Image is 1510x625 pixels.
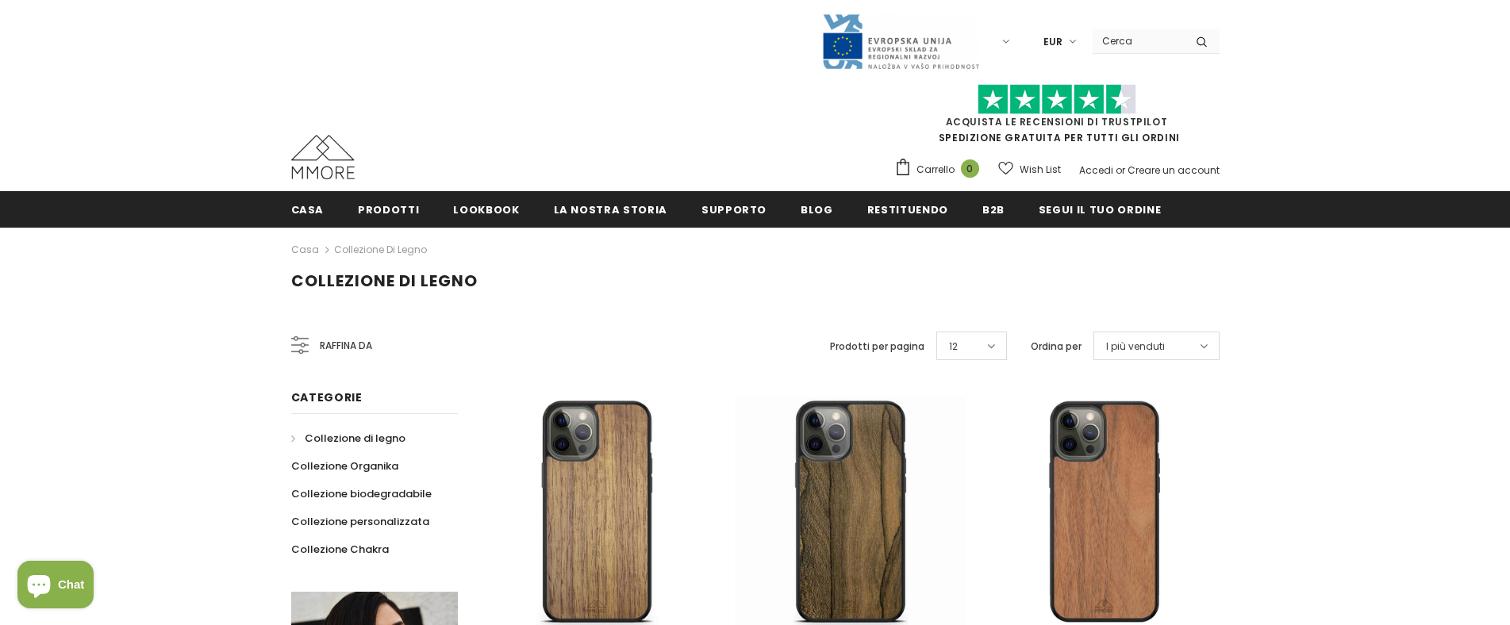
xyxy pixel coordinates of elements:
[1039,191,1161,227] a: Segui il tuo ordine
[305,431,405,446] span: Collezione di legno
[830,339,924,355] label: Prodotti per pagina
[453,191,519,227] a: Lookbook
[291,508,429,535] a: Collezione personalizzata
[998,155,1061,183] a: Wish List
[358,202,419,217] span: Prodotti
[334,243,427,256] a: Collezione di legno
[1039,202,1161,217] span: Segui il tuo ordine
[320,337,372,355] span: Raffina da
[291,542,389,557] span: Collezione Chakra
[801,202,833,217] span: Blog
[291,514,429,529] span: Collezione personalizzata
[894,158,987,182] a: Carrello 0
[1079,163,1113,177] a: Accedi
[1093,29,1184,52] input: Search Site
[1020,162,1061,178] span: Wish List
[867,202,948,217] span: Restituendo
[867,191,948,227] a: Restituendo
[291,191,325,227] a: Casa
[701,202,767,217] span: supporto
[291,389,363,405] span: Categorie
[801,191,833,227] a: Blog
[453,202,519,217] span: Lookbook
[291,535,389,563] a: Collezione Chakra
[291,240,319,259] a: Casa
[554,202,667,217] span: La nostra storia
[13,561,98,612] inbox-online-store-chat: Shopify online store chat
[291,480,432,508] a: Collezione biodegradabile
[291,135,355,179] img: Casi MMORE
[961,159,979,178] span: 0
[894,91,1220,144] span: SPEDIZIONE GRATUITA PER TUTTI GLI ORDINI
[949,339,958,355] span: 12
[291,202,325,217] span: Casa
[982,202,1005,217] span: B2B
[1128,163,1220,177] a: Creare un account
[1116,163,1125,177] span: or
[554,191,667,227] a: La nostra storia
[291,424,405,452] a: Collezione di legno
[701,191,767,227] a: supporto
[982,191,1005,227] a: B2B
[358,191,419,227] a: Prodotti
[291,486,432,501] span: Collezione biodegradabile
[978,84,1136,115] img: Fidati di Pilot Stars
[1106,339,1165,355] span: I più venduti
[291,458,398,474] span: Collezione Organika
[1031,339,1082,355] label: Ordina per
[946,115,1168,128] a: Acquista le recensioni di TrustPilot
[291,270,478,292] span: Collezione di legno
[821,13,980,71] img: Javni Razpis
[291,452,398,480] a: Collezione Organika
[1043,34,1062,50] span: EUR
[916,162,955,178] span: Carrello
[821,34,980,48] a: Javni Razpis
